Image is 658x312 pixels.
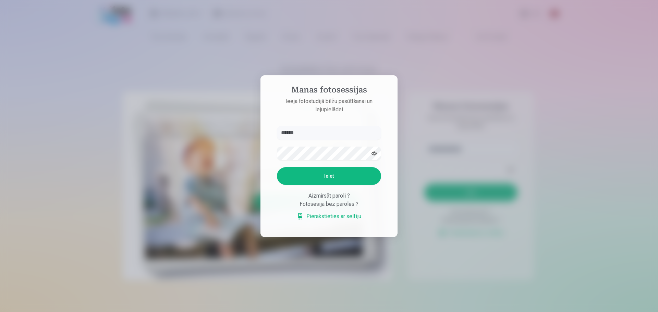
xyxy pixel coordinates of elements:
h4: Manas fotosessijas [270,85,388,97]
div: Fotosesija bez paroles ? [277,200,381,208]
a: Pierakstieties ar selfiju [297,212,361,221]
p: Ieeja fotostudijā bilžu pasūtīšanai un lejupielādei [270,97,388,114]
div: Aizmirsāt paroli ? [277,192,381,200]
button: Ieiet [277,167,381,185]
